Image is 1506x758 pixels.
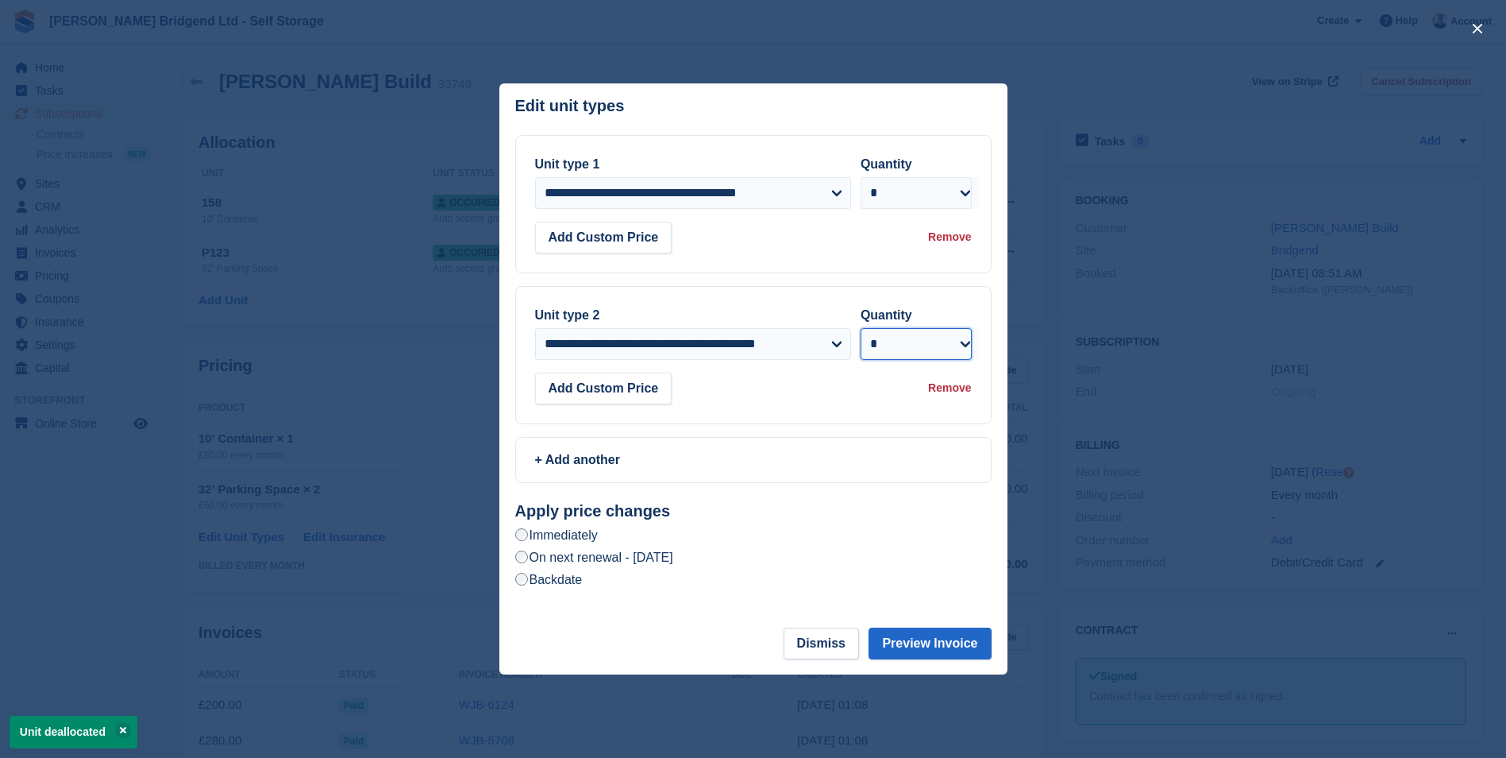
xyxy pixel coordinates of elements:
button: Dismiss [784,628,859,659]
strong: Apply price changes [515,502,671,520]
button: Preview Invoice [869,628,991,659]
div: Remove [928,229,971,246]
label: Immediately [515,527,598,543]
p: Unit deallocated [10,716,137,748]
button: close [1465,16,1490,41]
label: Unit type 1 [535,157,600,171]
label: Quantity [861,157,912,171]
input: Immediately [515,528,528,541]
a: + Add another [515,437,992,483]
label: Quantity [861,308,912,322]
input: On next renewal - [DATE] [515,551,528,563]
label: On next renewal - [DATE] [515,549,673,566]
input: Backdate [515,573,528,586]
button: Add Custom Price [535,373,672,404]
label: Unit type 2 [535,308,600,322]
p: Edit unit types [515,97,625,115]
button: Add Custom Price [535,222,672,253]
div: + Add another [535,451,972,470]
div: Remove [928,380,971,396]
label: Backdate [515,571,583,588]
